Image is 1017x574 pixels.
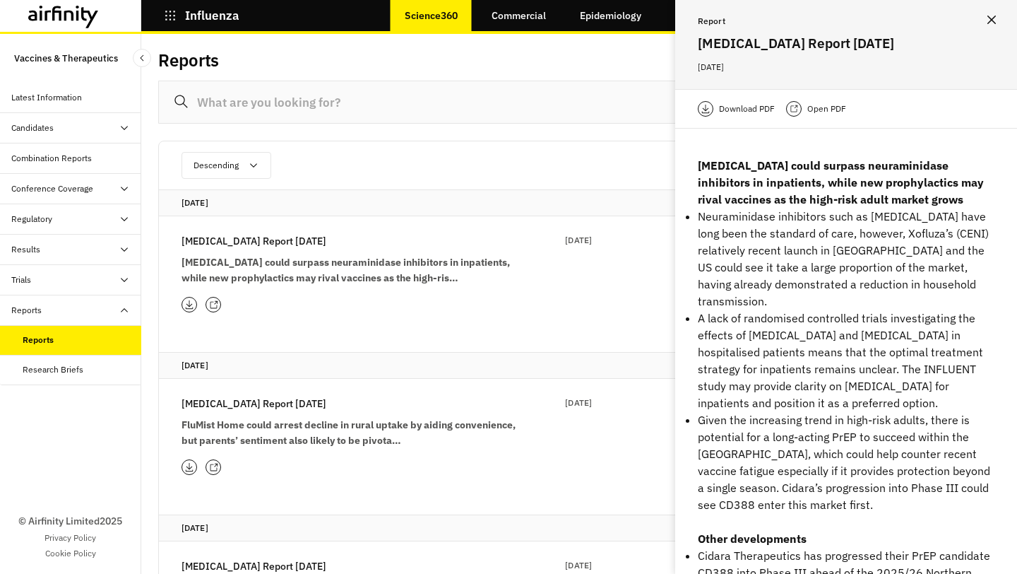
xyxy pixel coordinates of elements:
p: [DATE] [698,59,994,75]
button: Influenza [164,4,239,28]
p: Influenza [185,9,239,22]
div: Research Briefs [23,363,83,376]
p: [MEDICAL_DATA] Report [DATE] [182,396,326,411]
p: © Airfinity Limited 2025 [18,514,122,529]
p: Download PDF [719,102,775,116]
button: Close Sidebar [133,49,151,67]
h2: Reports [158,50,219,71]
div: Latest Information [11,91,82,104]
a: Cookie Policy [45,547,96,560]
button: Descending [182,152,271,179]
p: Vaccines & Therapeutics [14,45,118,71]
strong: Other developments [698,532,807,546]
div: Candidates [11,122,54,134]
div: Results [11,243,40,256]
div: Reports [11,304,42,317]
strong: FluMist Home could arrest decline in rural uptake by aiding convenience, but parents’ sentiment a... [182,418,516,447]
p: [DATE] [182,196,977,210]
a: Privacy Policy [44,532,96,544]
p: [DATE] [182,358,977,373]
strong: [MEDICAL_DATA] could surpass neuraminidase inhibitors in inpatients, while new prophylactics may ... [182,256,510,284]
p: Given the increasing trend in high-risk adults, there is potential for a long-acting PrEP to succ... [698,411,994,513]
p: Science360 [405,10,458,21]
p: A lack of randomised controlled trials investigating the effects of [MEDICAL_DATA] and [MEDICAL_D... [698,310,994,411]
input: What are you looking for? [158,81,1000,124]
div: Combination Reports [11,152,92,165]
p: [DATE] [565,233,592,247]
p: [DATE] [565,558,592,573]
h2: [MEDICAL_DATA] Report [DATE] [698,33,994,54]
p: [MEDICAL_DATA] Report [DATE] [182,558,326,574]
div: Trials [11,274,31,286]
p: Open PDF [807,102,846,116]
div: Reports [23,334,54,346]
strong: [MEDICAL_DATA] could surpass neuraminidase inhibitors in inpatients, while new prophylactics may ... [698,158,984,206]
div: Conference Coverage [11,182,93,195]
div: Regulatory [11,213,52,225]
p: Neuraminidase inhibitors such as [MEDICAL_DATA] have long been the standard of care, however, Xof... [698,208,994,310]
p: [DATE] [565,396,592,410]
p: [MEDICAL_DATA] Report [DATE] [182,233,326,249]
p: [DATE] [182,521,977,535]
